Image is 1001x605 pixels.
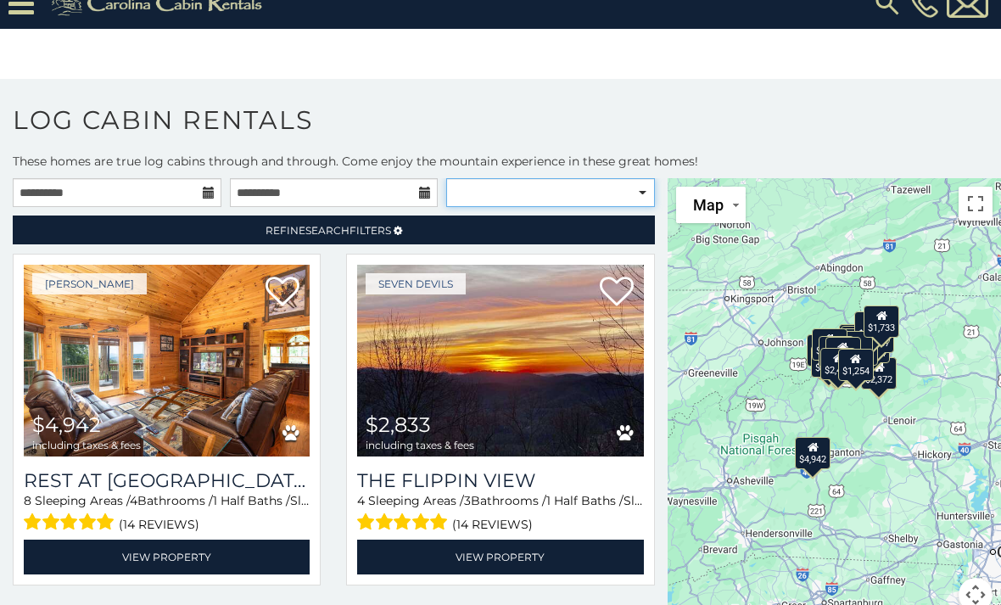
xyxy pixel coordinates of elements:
[546,493,624,508] span: 1 Half Baths /
[837,331,873,363] div: $1,629
[811,345,847,378] div: $4,811
[357,540,643,574] a: View Property
[600,275,634,311] a: Add to favorites
[796,436,831,468] div: $4,942
[807,334,842,367] div: $3,963
[32,440,141,451] span: including taxes & fees
[24,493,31,508] span: 8
[366,440,474,451] span: including taxes & fees
[305,224,350,237] span: Search
[838,348,874,380] div: $1,254
[119,513,199,535] span: (14 reviews)
[357,265,643,457] img: The Flippin View
[676,187,746,223] button: Change map style
[864,305,899,338] div: $1,733
[821,347,857,379] div: $2,439
[213,493,290,508] span: 1 Half Baths /
[24,265,310,457] a: Rest at Mountain Crest $4,942 including taxes & fees
[357,493,365,508] span: 4
[24,469,310,492] h3: Rest at Mountain Crest
[266,275,299,311] a: Add to favorites
[357,492,643,535] div: Sleeping Areas / Bathrooms / Sleeps:
[452,513,533,535] span: (14 reviews)
[357,469,643,492] a: The Flippin View
[24,492,310,535] div: Sleeping Areas / Bathrooms / Sleeps:
[13,216,655,244] a: RefineSearchFilters
[357,265,643,457] a: The Flippin View $2,833 including taxes & fees
[854,311,890,343] div: $1,454
[825,336,861,368] div: $1,192
[819,335,854,367] div: $2,187
[693,196,724,214] span: Map
[464,493,471,508] span: 3
[24,469,310,492] a: Rest at [GEOGRAPHIC_DATA]
[861,356,897,389] div: $2,372
[812,328,847,361] div: $1,736
[959,187,993,221] button: Toggle fullscreen view
[366,273,466,294] a: Seven Devils
[32,412,101,437] span: $4,942
[366,412,431,437] span: $2,833
[24,540,310,574] a: View Property
[266,224,391,237] span: Refine Filters
[32,273,147,294] a: [PERSON_NAME]
[130,493,137,508] span: 4
[24,265,310,457] img: Rest at Mountain Crest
